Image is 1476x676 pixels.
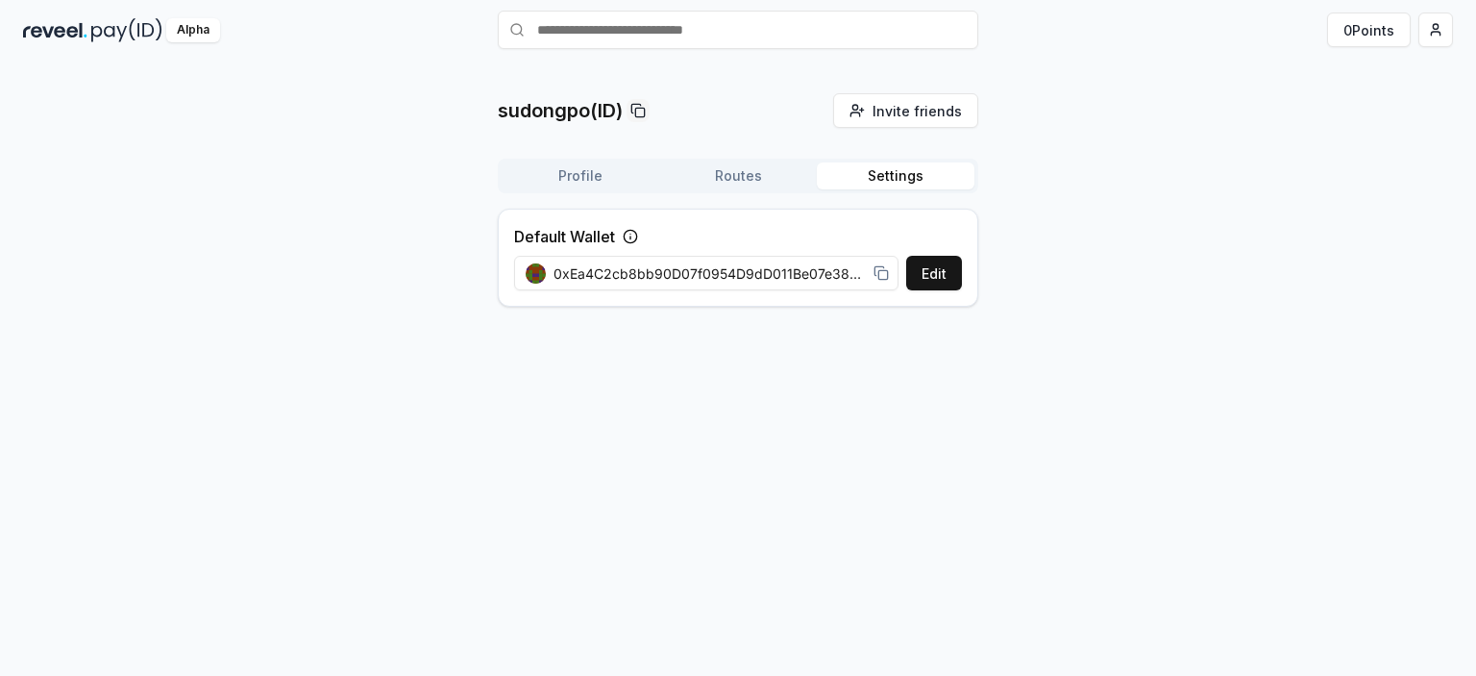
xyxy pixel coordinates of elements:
button: Profile [502,163,659,189]
span: Invite friends [873,101,962,121]
span: 0xEa4C2cb8bb90D07f0954D9dD011Be07e384f9f25 [553,263,866,284]
label: Default Wallet [514,225,615,248]
button: Routes [659,163,817,189]
img: pay_id [91,18,162,42]
div: Alpha [166,18,220,42]
button: 0Points [1327,13,1411,47]
button: Invite friends [833,93,978,128]
p: sudongpo(ID) [498,97,623,124]
button: Edit [906,256,962,290]
button: Settings [817,163,974,189]
img: reveel_dark [23,18,87,42]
